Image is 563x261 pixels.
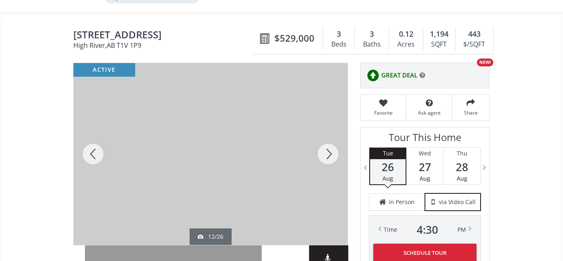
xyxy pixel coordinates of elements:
span: Aug [420,174,430,182]
span: via Video Call [439,198,476,206]
div: 1527 11 Avenue SE High River, AB T1V 1P9 - Photo 12 of 26 [73,63,348,245]
div: Wed [406,148,443,159]
div: Tue [370,148,406,159]
span: 28 [443,161,481,173]
div: Beds [327,38,350,51]
span: 1,194 [430,29,448,40]
span: Aug [382,174,393,182]
span: Favorite [365,109,402,116]
div: Thu [443,148,481,159]
div: Time PM [384,224,466,235]
span: GREAT DEAL [381,71,418,80]
span: Share [456,109,485,116]
div: 0.12 [393,29,418,40]
span: $529,000 [274,32,314,45]
div: $/SQFT [460,38,489,51]
div: 3 [359,29,385,40]
span: High River , AB T1V 1P9 [73,42,256,49]
div: 12/26 [198,233,223,241]
span: 1527 11 Avenue SE [73,29,256,42]
div: NEW! [477,59,493,66]
span: 26 [370,161,406,173]
div: Baths [359,38,385,51]
h3: Tour This Home [369,132,481,147]
div: 3 [327,29,350,40]
span: Aug [457,174,467,182]
span: Ask agent [411,109,448,116]
img: rating icon [365,67,381,84]
div: 443 [460,29,489,40]
div: active [73,63,135,77]
span: 4 : 30 [417,224,438,235]
span: in Person [389,198,415,206]
span: 27 [406,161,443,173]
div: Acres [393,38,418,51]
div: SQFT [427,38,451,51]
